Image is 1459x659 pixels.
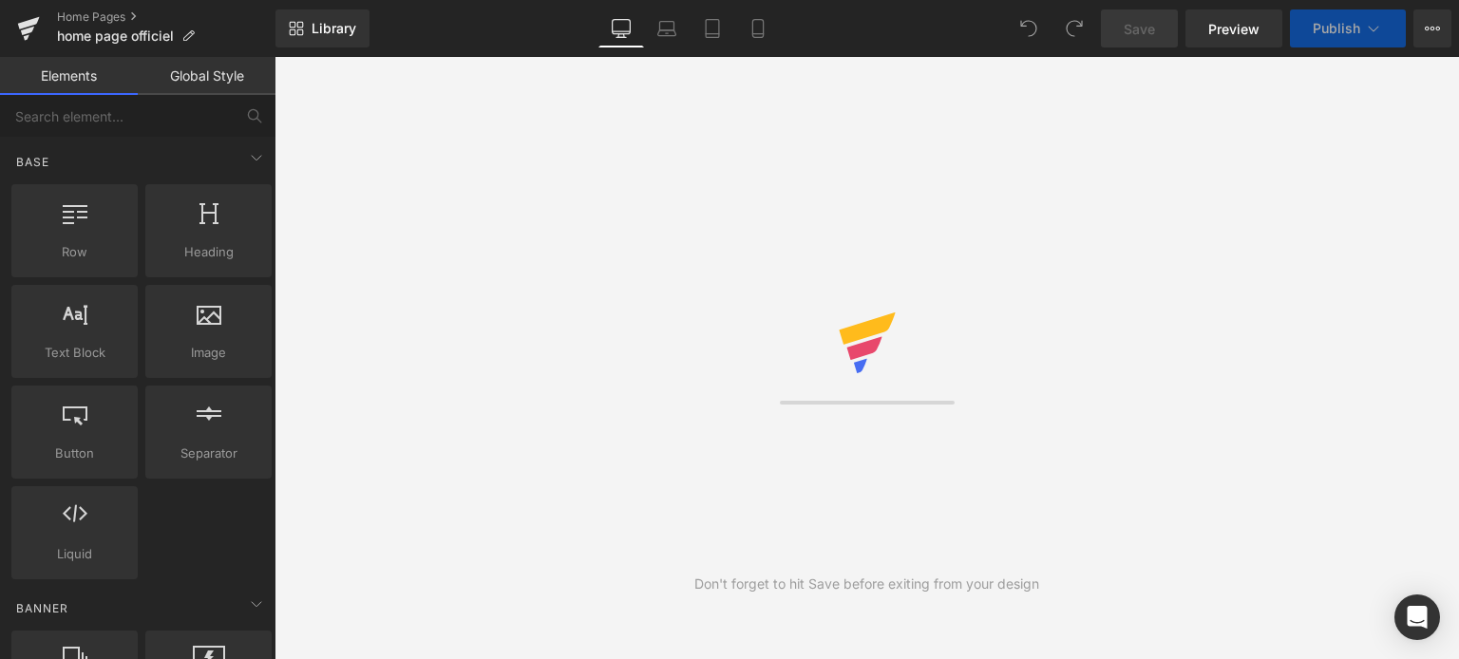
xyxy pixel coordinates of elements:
[1290,9,1406,47] button: Publish
[1208,19,1260,39] span: Preview
[151,242,266,262] span: Heading
[1010,9,1048,47] button: Undo
[1055,9,1093,47] button: Redo
[275,9,369,47] a: New Library
[17,544,132,564] span: Liquid
[644,9,690,47] a: Laptop
[1394,594,1440,640] div: Open Intercom Messenger
[694,574,1039,594] div: Don't forget to hit Save before exiting from your design
[138,57,275,95] a: Global Style
[17,443,132,463] span: Button
[14,153,51,171] span: Base
[57,9,275,25] a: Home Pages
[690,9,735,47] a: Tablet
[735,9,781,47] a: Mobile
[1313,21,1360,36] span: Publish
[1124,19,1155,39] span: Save
[312,20,356,37] span: Library
[151,443,266,463] span: Separator
[1413,9,1451,47] button: More
[598,9,644,47] a: Desktop
[1185,9,1282,47] a: Preview
[151,343,266,363] span: Image
[14,599,70,617] span: Banner
[17,242,132,262] span: Row
[17,343,132,363] span: Text Block
[57,28,174,44] span: home page officiel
